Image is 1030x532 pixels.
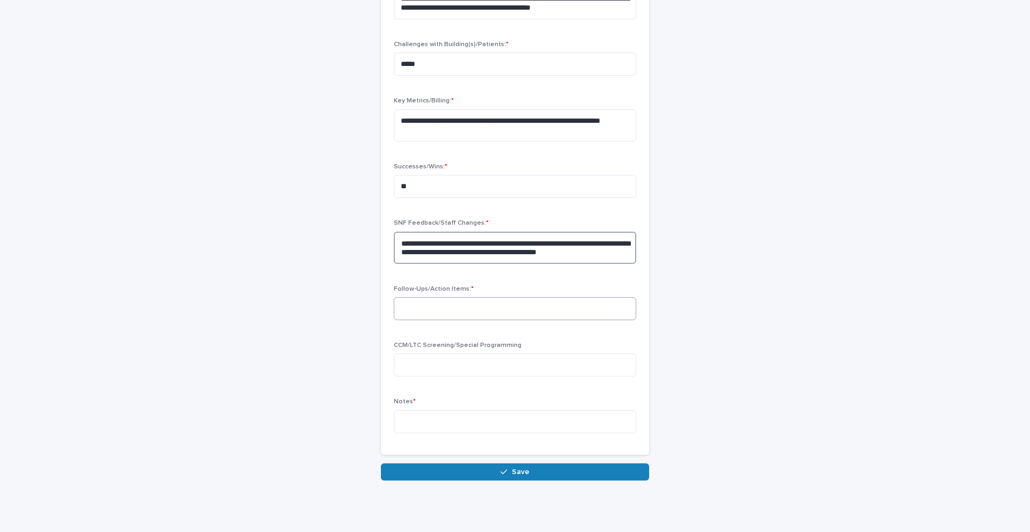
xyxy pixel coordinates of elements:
[394,98,454,104] span: Key Metrics/Billing:
[381,463,649,481] button: Save
[394,41,509,48] span: Challenges with Building(s)/Patients:
[394,220,489,226] span: SNF Feedback/Staff Changes:
[394,286,474,292] span: Follow-Ups/Action Items:
[394,164,447,170] span: Successes/Wins:
[512,468,529,476] span: Save
[394,398,416,405] span: Notes
[394,342,521,349] span: CCM/LTC Screening/Special Programming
